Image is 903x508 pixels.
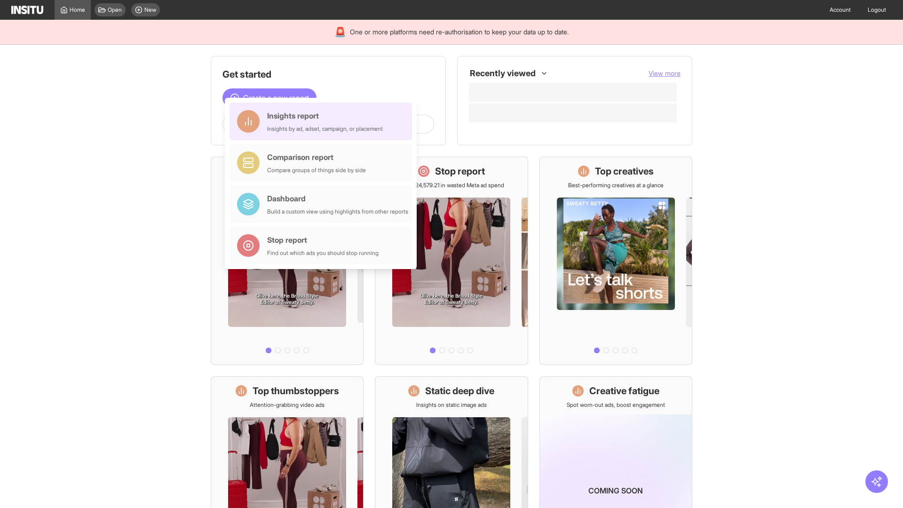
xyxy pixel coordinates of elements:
h1: Top thumbstoppers [253,384,339,397]
div: Insights report [267,110,383,121]
div: Dashboard [267,193,408,204]
span: New [144,6,156,14]
img: Logo [11,6,43,14]
p: Insights on static image ads [416,401,487,409]
h1: Get started [222,68,434,81]
button: Create a new report [222,88,317,107]
p: Save £24,579.21 in wasted Meta ad spend [398,182,504,189]
span: One or more platforms need re-authorisation to keep your data up to date. [350,27,569,37]
div: Find out which ads you should stop running [267,249,379,257]
p: Best-performing creatives at a glance [568,182,664,189]
div: Compare groups of things side by side [267,167,366,174]
h1: Top creatives [595,165,654,178]
div: Build a custom view using highlights from other reports [267,208,408,215]
div: Comparison report [267,151,366,163]
a: What's live nowSee all active ads instantly [211,157,364,365]
p: Attention-grabbing video ads [250,401,325,409]
div: 🚨 [334,25,346,39]
div: Insights by ad, adset, campaign, or placement [267,125,383,133]
span: Open [108,6,122,14]
a: Top creativesBest-performing creatives at a glance [539,157,692,365]
button: View more [649,69,681,78]
span: View more [649,69,681,77]
h1: Stop report [435,165,485,178]
span: Home [70,6,85,14]
div: Stop report [267,234,379,246]
a: Stop reportSave £24,579.21 in wasted Meta ad spend [375,157,528,365]
span: Create a new report [243,92,309,103]
h1: Static deep dive [425,384,494,397]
